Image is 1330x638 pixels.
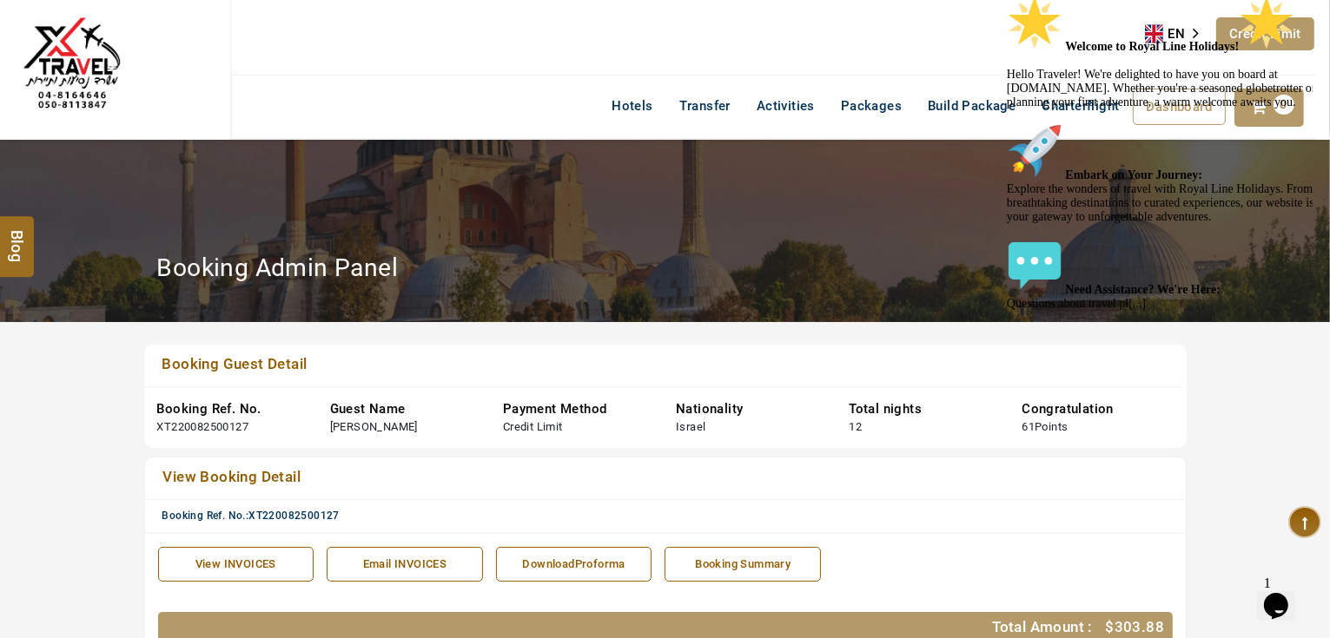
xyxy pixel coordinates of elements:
[674,556,811,573] div: Booking Summary
[7,52,316,322] span: Hello Traveler! We're delighted to have you on board at [DOMAIN_NAME]. Whether you're a seasoned ...
[66,181,203,194] strong: Embark on Your Journey:
[503,400,650,418] div: Payment Method
[157,253,399,283] h2: Booking Admin Panel
[13,8,130,125] img: The Royal Line Holidays
[7,250,63,306] img: :speech_balloon:
[330,419,418,436] div: [PERSON_NAME]
[327,547,483,582] a: Email INVOICES
[915,89,1029,123] a: Build Package
[66,295,221,308] strong: Need Assistance? We're Here:
[7,7,63,62] img: :star2:
[599,89,665,123] a: Hotels
[1105,618,1114,635] span: $
[7,7,320,323] div: 🌟 Welcome to Royal Line Holidays!🌟Hello Traveler! We're delighted to have you on board at [DOMAIN...
[676,400,823,418] div: Nationality
[665,547,821,582] a: Booking Summary
[239,7,294,62] img: :star2:
[66,52,295,65] strong: Welcome to Royal Line Holidays!
[162,509,1181,523] div: Booking Ref. No.:
[849,419,862,436] div: 12
[6,229,29,244] span: Blog
[828,89,915,123] a: Packages
[157,419,249,436] div: XT220082500127
[1115,618,1164,635] span: 303.88
[7,135,63,191] img: :rocket:
[849,400,996,418] div: Total nights
[744,89,828,123] a: Activities
[1257,569,1313,621] iframe: chat widget
[168,556,305,573] div: View INVOICES
[503,419,563,436] div: Credit Limit
[676,419,705,436] div: Israel
[666,89,744,123] a: Transfer
[158,547,314,582] a: View INVOICES
[992,618,1093,635] span: Total Amount :
[496,547,652,582] a: DownloadProforma
[330,400,477,418] div: Guest Name
[157,353,1072,378] a: Booking Guest Detail
[157,400,304,418] div: Booking Ref. No.
[163,468,301,485] span: View Booking Detail
[248,510,340,522] span: XT220082500127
